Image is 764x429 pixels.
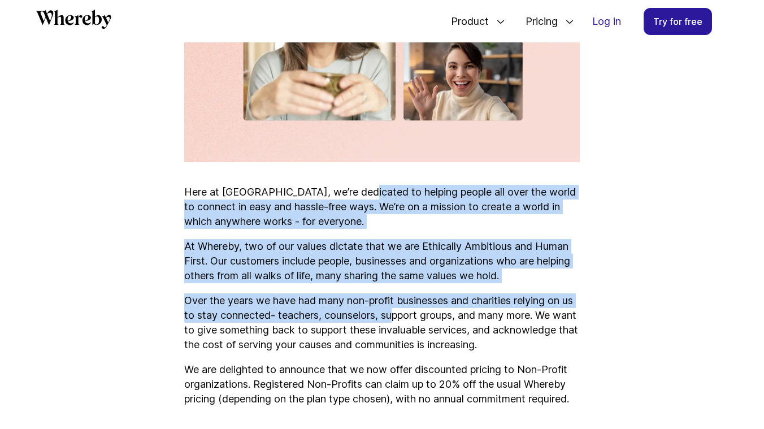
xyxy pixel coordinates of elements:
p: Over the years we have had many non-profit businesses and charities relying on us to stay connect... [184,293,580,352]
p: At Whereby, two of our values dictate that we are Ethically Ambitious and Human First. Our custom... [184,239,580,283]
p: Here at [GEOGRAPHIC_DATA], we’re dedicated to helping people all over the world to connect in eas... [184,185,580,229]
p: We are delighted to announce that we now offer discounted pricing to Non-Profit organizations. Re... [184,362,580,406]
span: Pricing [514,3,561,40]
a: Try for free [644,8,712,35]
a: Log in [583,8,630,34]
a: Whereby [36,10,111,33]
span: Product [440,3,492,40]
svg: Whereby [36,10,111,29]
